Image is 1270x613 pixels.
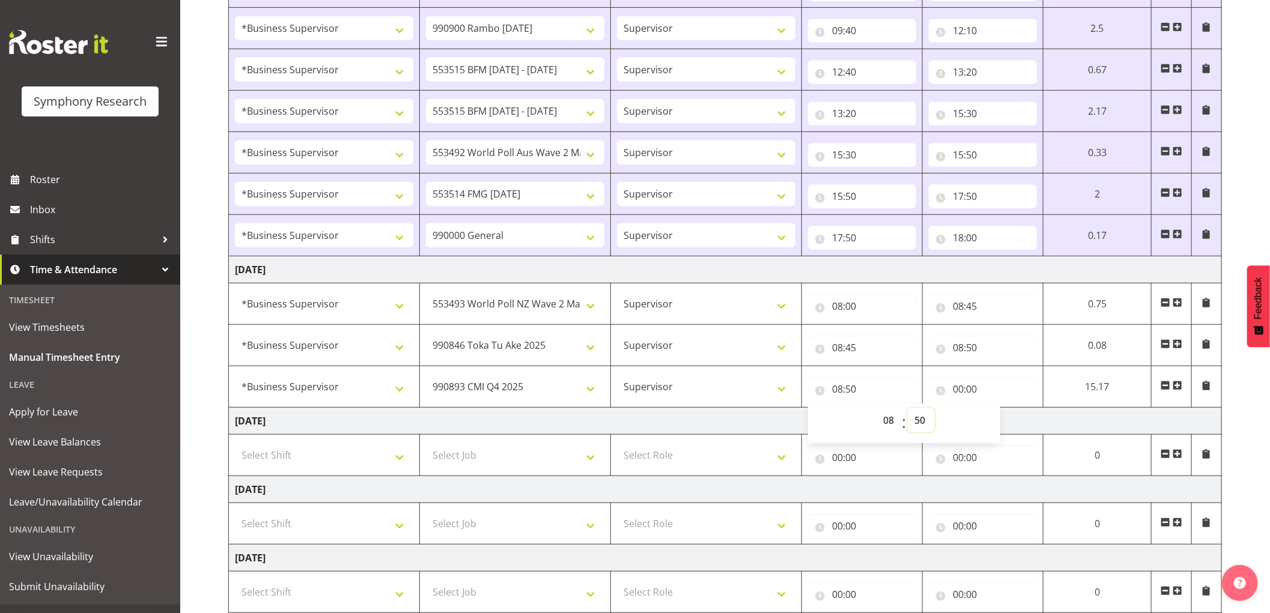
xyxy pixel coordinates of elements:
input: Click to select... [929,445,1037,470]
input: Click to select... [929,143,1037,167]
span: Inbox [30,201,174,219]
td: 0.75 [1043,283,1151,325]
td: 0 [1043,503,1151,545]
input: Click to select... [808,184,916,208]
img: Rosterit website logo [9,30,108,54]
span: View Timesheets [9,318,171,336]
td: [DATE] [229,476,1222,503]
input: Click to select... [929,60,1037,84]
td: 0.08 [1043,325,1151,366]
a: Apply for Leave [3,397,177,427]
a: Leave/Unavailability Calendar [3,487,177,517]
input: Click to select... [808,19,916,43]
img: help-xxl-2.png [1234,577,1246,589]
td: 0.67 [1043,49,1151,91]
td: [DATE] [229,545,1222,572]
td: 2.5 [1043,8,1151,49]
input: Click to select... [929,294,1037,318]
a: View Timesheets [3,312,177,342]
input: Click to select... [929,336,1037,360]
input: Click to select... [929,514,1037,538]
input: Click to select... [808,101,916,125]
button: Feedback - Show survey [1247,265,1270,347]
a: Manual Timesheet Entry [3,342,177,372]
a: View Leave Balances [3,427,177,457]
span: Feedback [1253,277,1264,319]
span: Apply for Leave [9,403,171,421]
td: 15.17 [1043,366,1151,408]
input: Click to select... [808,294,916,318]
input: Click to select... [808,514,916,538]
td: 0.17 [1043,215,1151,256]
span: View Unavailability [9,548,171,566]
span: View Leave Requests [9,463,171,481]
input: Click to select... [929,184,1037,208]
input: Click to select... [808,226,916,250]
span: View Leave Balances [9,433,171,451]
td: 2 [1043,174,1151,215]
input: Click to select... [929,377,1037,401]
td: [DATE] [229,408,1222,435]
div: Leave [3,372,177,397]
td: 0 [1043,572,1151,613]
input: Click to select... [808,445,916,470]
span: Leave/Unavailability Calendar [9,493,171,511]
span: Roster [30,171,174,189]
a: View Leave Requests [3,457,177,487]
input: Click to select... [808,377,916,401]
div: Symphony Research [34,92,147,110]
td: 0.33 [1043,132,1151,174]
td: 2.17 [1043,91,1151,132]
span: : [902,408,907,438]
span: Time & Attendance [30,261,156,279]
span: Submit Unavailability [9,578,171,596]
input: Click to select... [929,226,1037,250]
a: Submit Unavailability [3,572,177,602]
td: [DATE] [229,256,1222,283]
a: View Unavailability [3,542,177,572]
div: Unavailability [3,517,177,542]
input: Click to select... [929,582,1037,606]
input: Click to select... [808,143,916,167]
input: Click to select... [929,101,1037,125]
span: Manual Timesheet Entry [9,348,171,366]
input: Click to select... [808,336,916,360]
span: Shifts [30,231,156,249]
td: 0 [1043,435,1151,476]
input: Click to select... [929,19,1037,43]
input: Click to select... [808,60,916,84]
input: Click to select... [808,582,916,606]
div: Timesheet [3,288,177,312]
